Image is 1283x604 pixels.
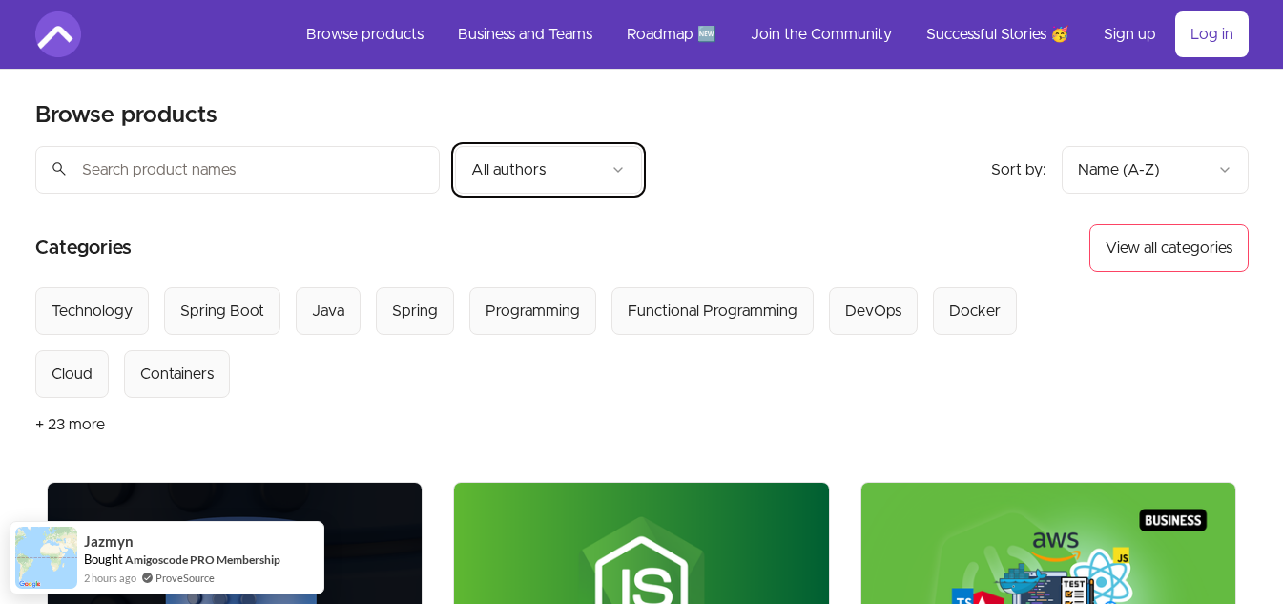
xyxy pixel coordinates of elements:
div: Programming [486,300,580,323]
span: 2 hours ago [84,570,136,586]
button: + 23 more [35,398,105,451]
h2: Browse products [35,100,217,131]
span: search [51,156,68,182]
a: Join the Community [735,11,907,57]
div: Java [312,300,344,323]
span: Sort by: [991,162,1046,177]
button: Product sort options [1062,146,1249,194]
div: Docker [949,300,1001,323]
button: Filter by author [455,146,642,194]
div: Spring [392,300,438,323]
h2: Categories [35,224,132,272]
div: DevOps [845,300,901,323]
a: Log in [1175,11,1249,57]
div: Cloud [52,363,93,385]
span: Bought [84,552,123,567]
div: Spring Boot [180,300,264,323]
img: Amigoscode logo [35,11,81,57]
nav: Main [291,11,1249,57]
a: Sign up [1088,11,1171,57]
a: Amigoscode PRO Membership [125,552,280,567]
div: Containers [140,363,214,385]
div: Functional Programming [628,300,797,323]
img: provesource social proof notification image [15,527,77,589]
a: ProveSource [155,570,215,586]
a: Browse products [291,11,439,57]
button: View all categories [1089,224,1249,272]
input: Search product names [35,146,440,194]
a: Roadmap 🆕 [611,11,732,57]
a: Successful Stories 🥳 [911,11,1085,57]
a: Business and Teams [443,11,608,57]
div: Technology [52,300,133,323]
span: Jazmyn [84,533,134,550]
